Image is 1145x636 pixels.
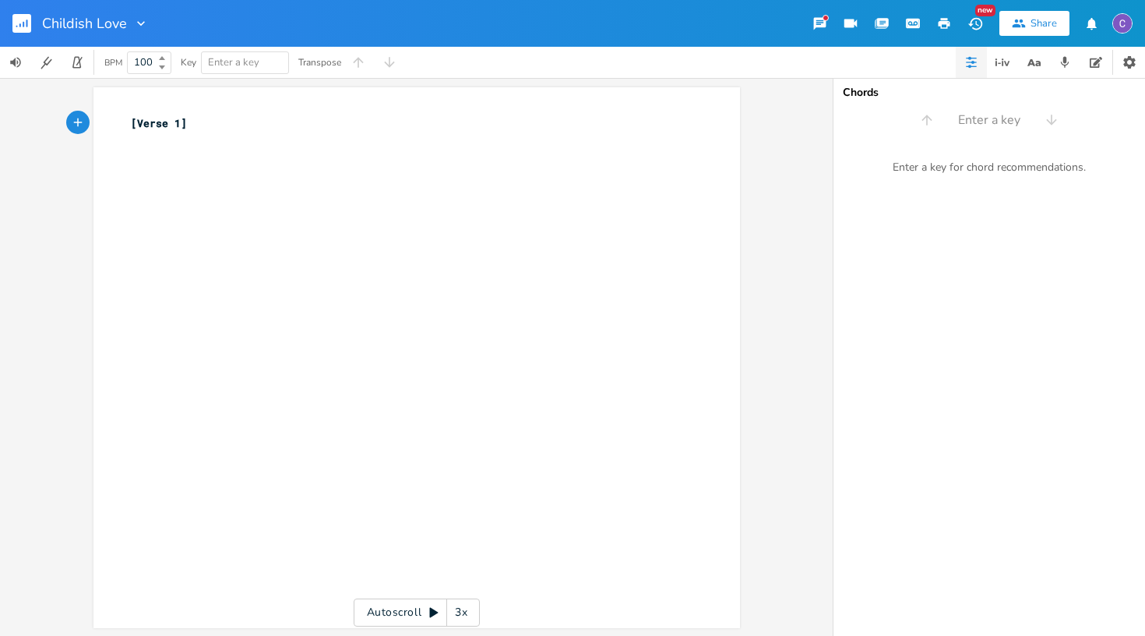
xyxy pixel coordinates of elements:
[298,58,341,67] div: Transpose
[960,9,991,37] button: New
[354,599,480,627] div: Autoscroll
[208,55,259,69] span: Enter a key
[181,58,196,67] div: Key
[131,116,187,130] span: [Verse 1]
[975,5,995,16] div: New
[833,151,1145,184] div: Enter a key for chord recommendations.
[843,87,1136,98] div: Chords
[1112,13,1133,34] img: Calum Wright
[1030,16,1057,30] div: Share
[104,58,122,67] div: BPM
[42,16,127,30] span: Childish Love
[958,111,1020,129] span: Enter a key
[447,599,475,627] div: 3x
[999,11,1069,36] button: Share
